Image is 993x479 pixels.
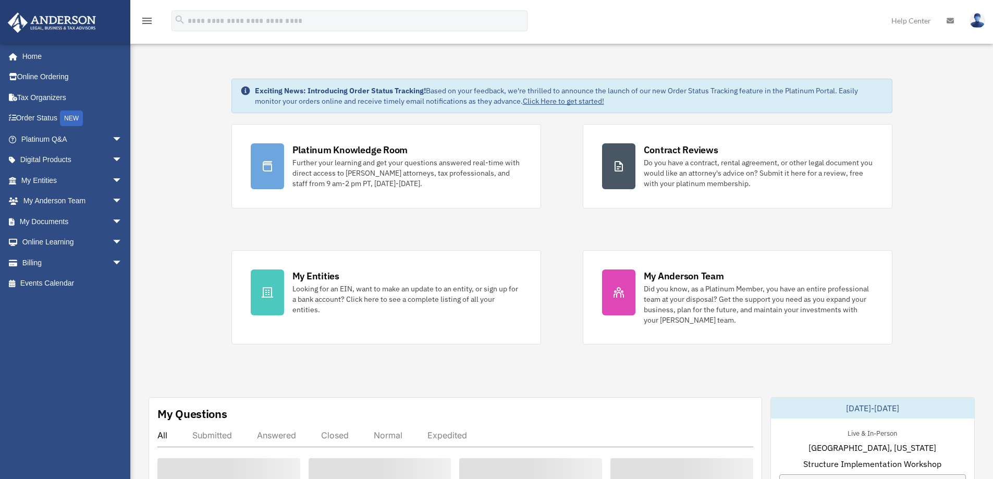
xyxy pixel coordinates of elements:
a: Digital Productsarrow_drop_down [7,150,138,170]
a: Order StatusNEW [7,108,138,129]
img: Anderson Advisors Platinum Portal [5,13,99,33]
a: Online Learningarrow_drop_down [7,232,138,253]
div: My Anderson Team [644,269,724,283]
span: arrow_drop_down [112,150,133,171]
a: Online Ordering [7,67,138,88]
div: Submitted [192,430,232,440]
a: My Entitiesarrow_drop_down [7,170,138,191]
a: Home [7,46,133,67]
a: Billingarrow_drop_down [7,252,138,273]
a: Events Calendar [7,273,138,294]
div: Normal [374,430,402,440]
a: Tax Organizers [7,87,138,108]
span: [GEOGRAPHIC_DATA], [US_STATE] [808,441,936,454]
div: All [157,430,167,440]
div: NEW [60,110,83,126]
a: Platinum Q&Aarrow_drop_down [7,129,138,150]
div: Platinum Knowledge Room [292,143,408,156]
div: Based on your feedback, we're thrilled to announce the launch of our new Order Status Tracking fe... [255,85,884,106]
span: arrow_drop_down [112,191,133,212]
div: [DATE]-[DATE] [771,398,974,419]
a: Click Here to get started! [523,96,604,106]
a: menu [141,18,153,27]
div: Further your learning and get your questions answered real-time with direct access to [PERSON_NAM... [292,157,522,189]
span: arrow_drop_down [112,232,133,253]
div: Closed [321,430,349,440]
div: Answered [257,430,296,440]
i: menu [141,15,153,27]
div: Contract Reviews [644,143,718,156]
i: search [174,14,186,26]
div: Live & In-Person [839,427,905,438]
span: Structure Implementation Workshop [803,458,941,470]
span: arrow_drop_down [112,129,133,150]
span: arrow_drop_down [112,170,133,191]
div: Looking for an EIN, want to make an update to an entity, or sign up for a bank account? Click her... [292,284,522,315]
span: arrow_drop_down [112,211,133,232]
div: My Questions [157,406,227,422]
strong: Exciting News: Introducing Order Status Tracking! [255,86,426,95]
a: My Documentsarrow_drop_down [7,211,138,232]
div: Expedited [427,430,467,440]
a: My Anderson Team Did you know, as a Platinum Member, you have an entire professional team at your... [583,250,892,345]
div: Did you know, as a Platinum Member, you have an entire professional team at your disposal? Get th... [644,284,873,325]
div: My Entities [292,269,339,283]
a: My Anderson Teamarrow_drop_down [7,191,138,212]
a: Contract Reviews Do you have a contract, rental agreement, or other legal document you would like... [583,124,892,208]
span: arrow_drop_down [112,252,133,274]
a: My Entities Looking for an EIN, want to make an update to an entity, or sign up for a bank accoun... [231,250,541,345]
div: Do you have a contract, rental agreement, or other legal document you would like an attorney's ad... [644,157,873,189]
img: User Pic [970,13,985,28]
a: Platinum Knowledge Room Further your learning and get your questions answered real-time with dire... [231,124,541,208]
